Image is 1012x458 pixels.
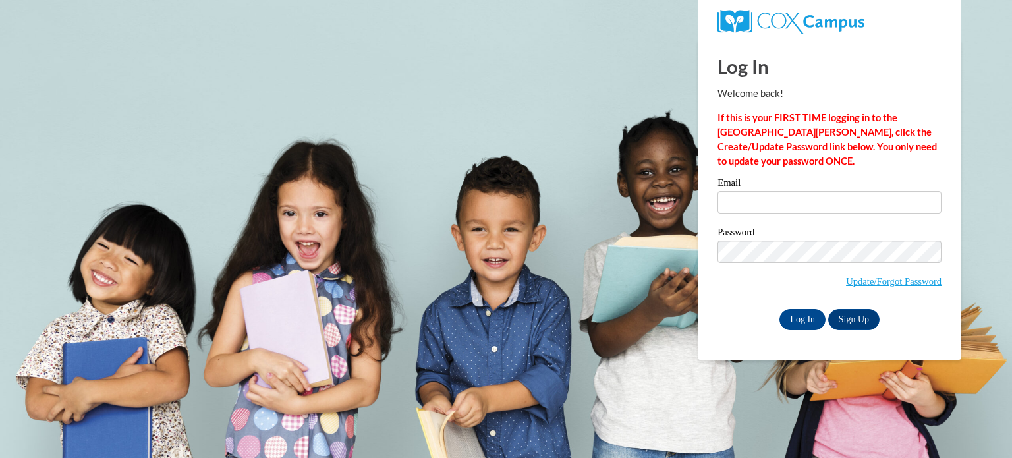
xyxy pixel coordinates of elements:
[846,276,942,287] a: Update/Forgot Password
[717,112,937,167] strong: If this is your FIRST TIME logging in to the [GEOGRAPHIC_DATA][PERSON_NAME], click the Create/Upd...
[717,10,864,34] img: COX Campus
[828,309,880,330] a: Sign Up
[717,86,942,101] p: Welcome back!
[779,309,826,330] input: Log In
[717,227,942,241] label: Password
[717,178,942,191] label: Email
[717,15,864,26] a: COX Campus
[717,53,942,80] h1: Log In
